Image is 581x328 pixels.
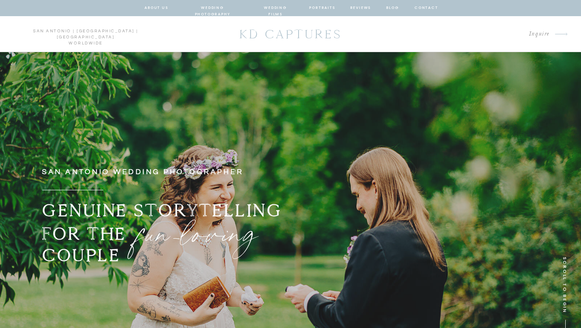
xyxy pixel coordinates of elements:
p: fun-loving [137,209,308,249]
p: san antonio | [GEOGRAPHIC_DATA] | [GEOGRAPHIC_DATA] worldwide [11,28,160,40]
a: contact [414,4,437,12]
a: about us [144,4,168,12]
a: wedding films [256,4,295,12]
b: COUPLE [42,244,121,266]
a: Inquire [474,29,550,40]
a: blog [385,4,400,12]
b: GENUINE STORYTELLING FOR THE [42,200,282,245]
b: san antonio wedding photographer [42,168,243,176]
a: wedding photography [183,4,242,12]
a: KD CAPTURES [235,23,346,45]
a: portraits [309,4,335,12]
p: SCROLL TO BEGIN [559,257,568,325]
a: reviews [350,4,371,12]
